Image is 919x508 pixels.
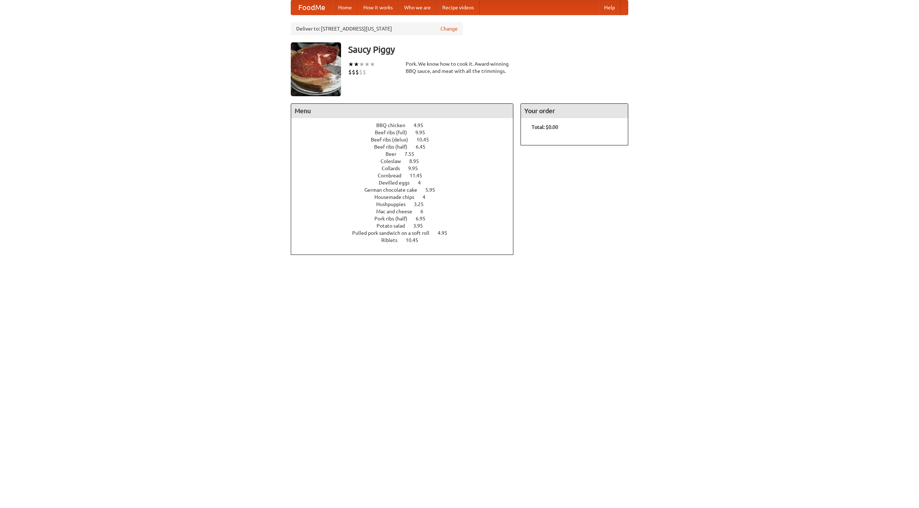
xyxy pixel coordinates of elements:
div: Pork. We know how to cook it. Award-winning BBQ sauce, and meat with all the trimmings. [406,60,513,75]
a: How it works [358,0,398,15]
a: Housemade chips 4 [374,194,439,200]
a: Potato salad 3.95 [377,223,436,229]
li: $ [348,68,352,76]
a: Help [598,0,621,15]
span: 9.95 [408,166,425,171]
span: Riblets [381,237,405,243]
span: 4.95 [438,230,454,236]
span: Housemade chips [374,194,421,200]
a: Pulled pork sandwich on a soft roll 4.95 [352,230,461,236]
span: Beer [386,151,403,157]
span: 3.25 [414,201,431,207]
span: 10.45 [406,237,425,243]
span: Potato salad [377,223,412,229]
li: ★ [354,60,359,68]
span: Devilled eggs [379,180,417,186]
a: Riblets 10.45 [381,237,431,243]
a: Hushpuppies 3.25 [376,201,437,207]
a: Mac and cheese 6 [376,209,437,214]
span: German chocolate cake [364,187,424,193]
a: Collards 9.95 [382,166,431,171]
a: Coleslaw 8.95 [381,158,432,164]
span: 6.45 [416,144,433,150]
li: $ [352,68,355,76]
a: Home [332,0,358,15]
h3: Saucy Piggy [348,42,628,57]
b: Total: $0.00 [532,124,558,130]
span: Beef ribs (delux) [371,137,415,143]
a: Beef ribs (half) 6.45 [374,144,439,150]
span: Mac and cheese [376,209,419,214]
span: 7.55 [405,151,421,157]
a: FoodMe [291,0,332,15]
span: Collards [382,166,407,171]
span: Pulled pork sandwich on a soft roll [352,230,437,236]
a: Devilled eggs 4 [379,180,434,186]
span: Coleslaw [381,158,408,164]
li: ★ [370,60,375,68]
span: Cornbread [378,173,409,178]
span: Hushpuppies [376,201,413,207]
li: ★ [364,60,370,68]
h4: Menu [291,104,513,118]
li: $ [363,68,366,76]
span: Pork ribs (half) [374,216,415,222]
img: angular.jpg [291,42,341,96]
span: Beef ribs (full) [375,130,414,135]
span: 8.95 [409,158,426,164]
span: BBQ chicken [376,122,412,128]
a: Beer 7.55 [386,151,428,157]
a: Recipe videos [437,0,480,15]
span: 9.95 [415,130,432,135]
li: ★ [359,60,364,68]
span: 4 [423,194,433,200]
span: Beef ribs (half) [374,144,415,150]
h4: Your order [521,104,628,118]
li: $ [355,68,359,76]
a: German chocolate cake 5.95 [364,187,448,193]
li: ★ [348,60,354,68]
a: Beef ribs (full) 9.95 [375,130,438,135]
a: Beef ribs (delux) 10.45 [371,137,442,143]
span: 3.95 [413,223,430,229]
span: 5.95 [425,187,442,193]
span: 4 [418,180,428,186]
div: Deliver to: [STREET_ADDRESS][US_STATE] [291,22,463,35]
span: 10.45 [416,137,436,143]
span: 6.95 [416,216,433,222]
a: Cornbread 11.45 [378,173,435,178]
span: 4.95 [414,122,430,128]
span: 11.45 [410,173,429,178]
a: Who we are [398,0,437,15]
a: BBQ chicken 4.95 [376,122,437,128]
a: Change [440,25,458,32]
a: Pork ribs (half) 6.95 [374,216,439,222]
li: $ [359,68,363,76]
span: 6 [420,209,430,214]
